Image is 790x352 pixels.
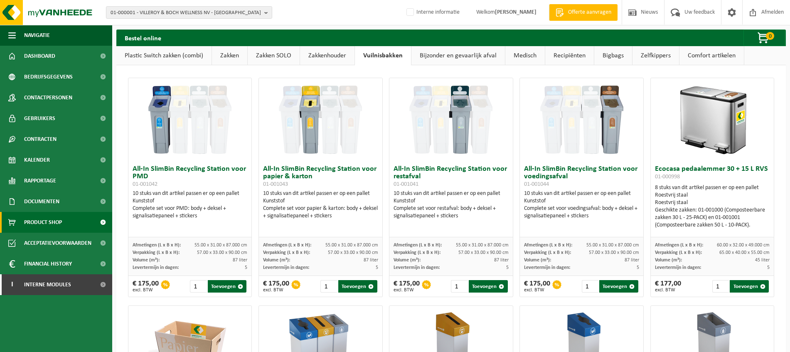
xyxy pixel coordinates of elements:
[743,30,785,46] button: 0
[148,78,231,161] img: 01-001042
[263,265,309,270] span: Levertermijn in dagen:
[589,250,639,255] span: 57.00 x 33.00 x 90.00 cm
[469,280,508,293] button: Toevoegen
[717,243,770,248] span: 60.00 x 32.00 x 49.000 cm
[540,78,623,161] img: 01-001044
[24,108,55,129] span: Gebruikers
[524,280,550,293] div: € 175,00
[524,258,551,263] span: Volume (m³):
[495,9,537,15] strong: [PERSON_NAME]
[524,181,549,187] span: 01-001044
[24,254,72,274] span: Financial History
[655,288,681,293] span: excl. BTW
[208,280,247,293] button: Toevoegen
[24,150,50,170] span: Kalender
[524,197,639,205] div: Kunststof
[394,250,441,255] span: Verpakking (L x B x H):
[263,250,310,255] span: Verpakking (L x B x H):
[655,184,770,229] div: 8 stuks van dit artikel passen er op een pallet
[24,170,56,191] span: Rapportage
[24,274,71,295] span: Interne modules
[767,265,770,270] span: 5
[409,78,492,161] img: 01-001041
[755,258,770,263] span: 45 liter
[233,258,247,263] span: 87 liter
[133,280,159,293] div: € 175,00
[24,233,91,254] span: Acceptatievoorwaarden
[194,243,247,248] span: 55.00 x 31.00 x 87.000 cm
[279,78,362,161] img: 01-001043
[328,250,378,255] span: 57.00 x 33.00 x 90.00 cm
[320,280,337,293] input: 1
[133,265,179,270] span: Levertermijn in dagen:
[524,205,639,220] div: Complete set voor voedingsafval: body + deksel + signalisatiepaneel + stickers
[116,30,170,46] h2: Bestel online
[133,243,181,248] span: Afmetingen (L x B x H):
[394,205,508,220] div: Complete set voor restafval: body + deksel + signalisatiepaneel + stickers
[325,243,378,248] span: 55.00 x 31.00 x 87.000 cm
[263,165,378,188] h3: All-In SlimBin Recycling Station voor papier & karton
[190,280,207,293] input: 1
[338,280,377,293] button: Toevoegen
[300,46,354,65] a: Zakkenhouder
[524,165,639,188] h3: All-In SlimBin Recycling Station voor voedingsafval
[655,280,681,293] div: € 177,00
[456,243,509,248] span: 55.00 x 31.00 x 87.000 cm
[116,46,212,65] a: Plastic Switch zakken (combi)
[394,280,420,293] div: € 175,00
[599,280,638,293] button: Toevoegen
[133,250,180,255] span: Verpakking (L x B x H):
[133,181,158,187] span: 01-001042
[730,280,769,293] button: Toevoegen
[655,250,702,255] span: Verpakking (L x B x H):
[263,243,311,248] span: Afmetingen (L x B x H):
[586,243,639,248] span: 55.00 x 31.00 x 87.000 cm
[719,250,770,255] span: 65.00 x 40.00 x 55.00 cm
[655,207,770,229] div: Geschikte zakken: 01-001000 (Composteerbare zakken 30 L - 25-PACK) en 01-001001 (Composteerbare z...
[111,7,261,19] span: 01-000001 - VILLEROY & BOCH WELLNESS NV - [GEOGRAPHIC_DATA]
[394,197,508,205] div: Kunststof
[394,181,418,187] span: 01-001041
[524,265,570,270] span: Levertermijn in dagen:
[394,265,440,270] span: Levertermijn in dagen:
[655,258,682,263] span: Volume (m³):
[655,165,770,182] h3: Ecocasa pedaalemmer 30 + 15 L RVS
[24,46,55,66] span: Dashboard
[212,46,247,65] a: Zakken
[364,258,378,263] span: 87 liter
[106,6,272,19] button: 01-000001 - VILLEROY & BOCH WELLNESS NV - [GEOGRAPHIC_DATA]
[394,165,508,188] h3: All-In SlimBin Recycling Station voor restafval
[24,129,57,150] span: Contracten
[494,258,509,263] span: 87 liter
[263,181,288,187] span: 01-001043
[133,288,159,293] span: excl. BTW
[263,258,290,263] span: Volume (m³):
[263,197,378,205] div: Kunststof
[566,8,613,17] span: Offerte aanvragen
[24,212,62,233] span: Product Shop
[263,288,289,293] span: excl. BTW
[506,265,509,270] span: 5
[451,280,468,293] input: 1
[637,265,639,270] span: 5
[655,243,703,248] span: Afmetingen (L x B x H):
[505,46,545,65] a: Medisch
[394,243,442,248] span: Afmetingen (L x B x H):
[594,46,632,65] a: Bigbags
[524,190,639,220] div: 10 stuks van dit artikel passen er op een pallet
[655,174,680,180] span: 01-000998
[524,250,571,255] span: Verpakking (L x B x H):
[394,190,508,220] div: 10 stuks van dit artikel passen er op een pallet
[679,46,744,65] a: Comfort artikelen
[655,199,770,207] div: Roestvrij staal
[248,46,300,65] a: Zakken SOLO
[24,66,73,87] span: Bedrijfsgegevens
[458,250,509,255] span: 57.00 x 33.00 x 90.00 cm
[263,190,378,220] div: 10 stuks van dit artikel passen er op een pallet
[712,280,729,293] input: 1
[8,274,16,295] span: I
[245,265,247,270] span: 5
[394,258,421,263] span: Volume (m³):
[263,280,289,293] div: € 175,00
[133,258,160,263] span: Volume (m³):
